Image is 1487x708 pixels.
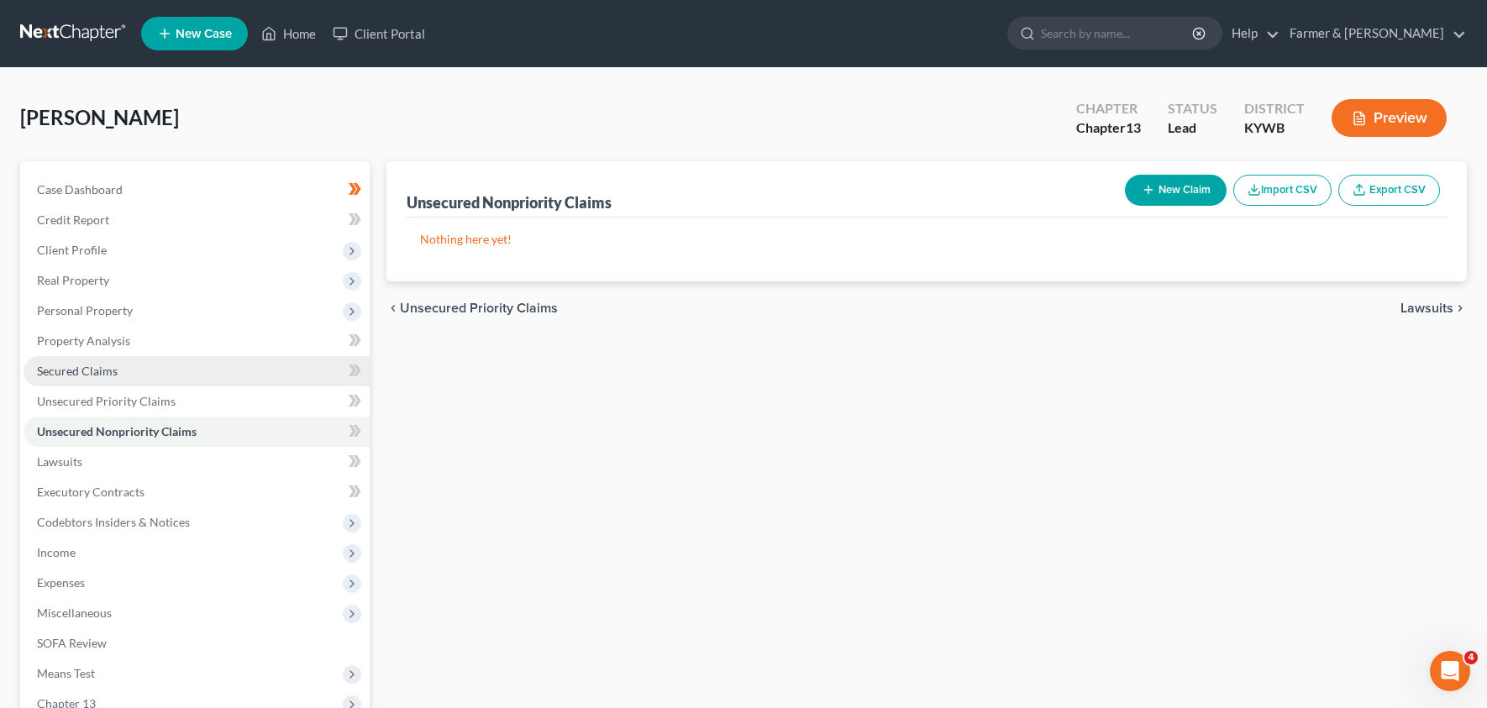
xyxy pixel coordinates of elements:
[1076,118,1141,138] div: Chapter
[1076,99,1141,118] div: Chapter
[37,575,85,590] span: Expenses
[1233,175,1332,206] button: Import CSV
[37,212,109,227] span: Credit Report
[24,417,370,447] a: Unsecured Nonpriority Claims
[1400,302,1467,315] button: Lawsuits chevron_right
[37,606,112,620] span: Miscellaneous
[176,28,232,40] span: New Case
[37,424,197,438] span: Unsecured Nonpriority Claims
[253,18,324,49] a: Home
[37,394,176,408] span: Unsecured Priority Claims
[1168,99,1217,118] div: Status
[24,386,370,417] a: Unsecured Priority Claims
[386,302,400,315] i: chevron_left
[37,666,95,680] span: Means Test
[37,243,107,257] span: Client Profile
[400,302,558,315] span: Unsecured Priority Claims
[37,303,133,317] span: Personal Property
[324,18,433,49] a: Client Portal
[24,326,370,356] a: Property Analysis
[1400,302,1453,315] span: Lawsuits
[37,182,123,197] span: Case Dashboard
[1464,651,1478,664] span: 4
[1244,118,1305,138] div: KYWB
[1126,119,1141,135] span: 13
[1338,175,1440,206] a: Export CSV
[1168,118,1217,138] div: Lead
[1041,18,1195,49] input: Search by name...
[20,105,179,129] span: [PERSON_NAME]
[24,447,370,477] a: Lawsuits
[24,628,370,658] a: SOFA Review
[1244,99,1305,118] div: District
[24,477,370,507] a: Executory Contracts
[1453,302,1467,315] i: chevron_right
[1430,651,1470,691] iframe: Intercom live chat
[1332,99,1447,137] button: Preview
[37,273,109,287] span: Real Property
[1125,175,1227,206] button: New Claim
[37,515,190,529] span: Codebtors Insiders & Notices
[1223,18,1279,49] a: Help
[37,485,144,499] span: Executory Contracts
[24,175,370,205] a: Case Dashboard
[24,205,370,235] a: Credit Report
[420,231,1434,248] p: Nothing here yet!
[407,192,612,212] div: Unsecured Nonpriority Claims
[1281,18,1466,49] a: Farmer & [PERSON_NAME]
[37,545,76,559] span: Income
[37,636,107,650] span: SOFA Review
[24,356,370,386] a: Secured Claims
[37,364,118,378] span: Secured Claims
[37,454,82,469] span: Lawsuits
[386,302,558,315] button: chevron_left Unsecured Priority Claims
[37,333,130,348] span: Property Analysis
